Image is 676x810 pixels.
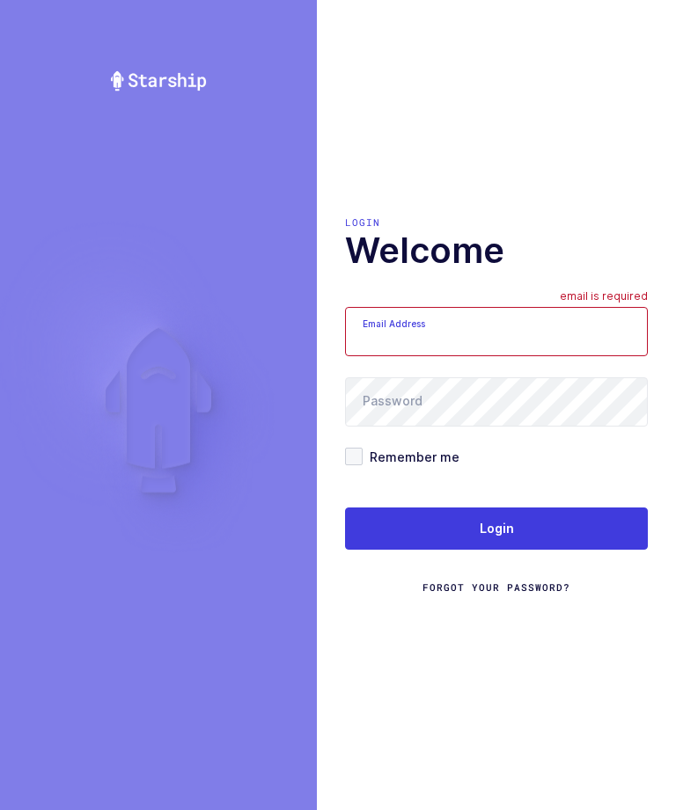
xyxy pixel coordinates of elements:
div: Login [345,215,648,230]
a: Forgot Your Password? [422,580,570,595]
span: Remember me [363,449,459,465]
input: Password [345,377,648,427]
img: Starship [109,70,208,91]
span: Login [480,520,514,537]
div: email is required [560,289,648,307]
input: Email Address [345,307,648,356]
h1: Welcome [345,230,648,272]
button: Login [345,507,648,550]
